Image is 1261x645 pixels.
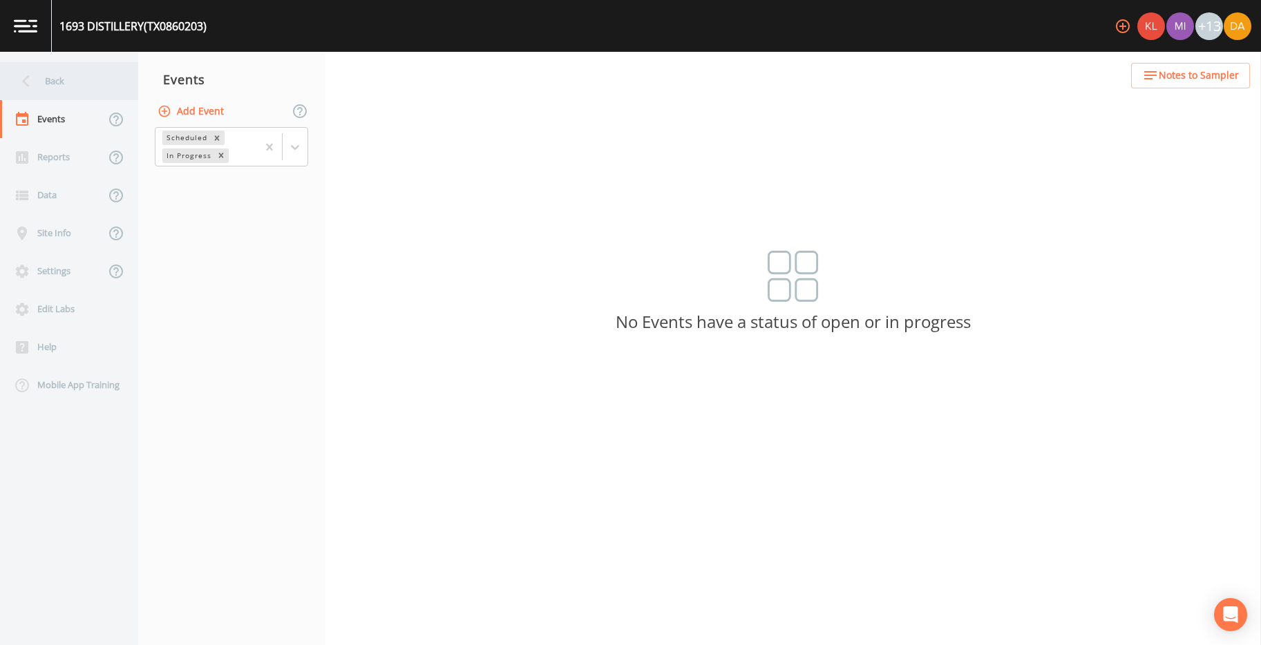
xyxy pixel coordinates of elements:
[138,62,325,97] div: Events
[162,131,209,145] div: Scheduled
[1137,12,1165,40] img: 9c4450d90d3b8045b2e5fa62e4f92659
[1214,598,1247,631] div: Open Intercom Messenger
[162,148,214,163] div: In Progress
[1166,12,1194,40] img: a1ea4ff7c53760f38bef77ef7c6649bf
[1166,12,1195,40] div: Miriaha Caddie
[1224,12,1251,40] img: a84961a0472e9debc750dd08a004988d
[325,316,1261,328] p: No Events have a status of open or in progress
[1195,12,1223,40] div: +13
[59,18,207,35] div: 1693 DISTILLERY (TX0860203)
[214,148,229,163] div: Remove In Progress
[1131,63,1250,88] button: Notes to Sampler
[1137,12,1166,40] div: Kler Teran
[768,251,819,302] img: svg%3e
[1159,67,1239,84] span: Notes to Sampler
[14,19,37,32] img: logo
[155,99,229,124] button: Add Event
[209,131,225,145] div: Remove Scheduled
